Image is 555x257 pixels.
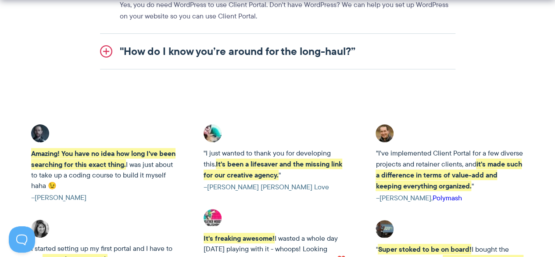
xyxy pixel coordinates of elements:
cite: –[PERSON_NAME], [376,193,524,203]
cite: –[PERSON_NAME] [31,192,179,203]
img: Heather Woods Client Portal testimonial [204,209,222,227]
strong: It's been a lifesaver and the missing link for our creative agency. [204,159,342,180]
iframe: Toggle Customer Support [9,226,35,253]
cite: –[PERSON_NAME] [PERSON_NAME] Love [204,182,352,192]
img: Client Portal testimonial [31,220,49,238]
img: Client Portal testimonial - Adrian C [31,124,49,142]
a: Polymash [432,193,462,203]
strong: Amazing! You have no idea how long I've been searching for this exact thing. [31,148,175,170]
strong: Super stoked to be on board! [378,244,471,254]
p: I was just about to take up a coding course to build it myself haha 😉 [31,148,179,191]
strong: it's made such a difference in terms of value-add and keeping everything organized. [376,159,522,191]
strong: It's freaking awesome! [204,233,275,243]
p: "I've implemented Client Portal for a few diverse projects and retainer clients, and " [376,148,524,192]
p: "I just wanted to thank you for developing this. " [204,148,352,181]
a: "How do I know you’re around for the long-haul?” [100,34,455,69]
